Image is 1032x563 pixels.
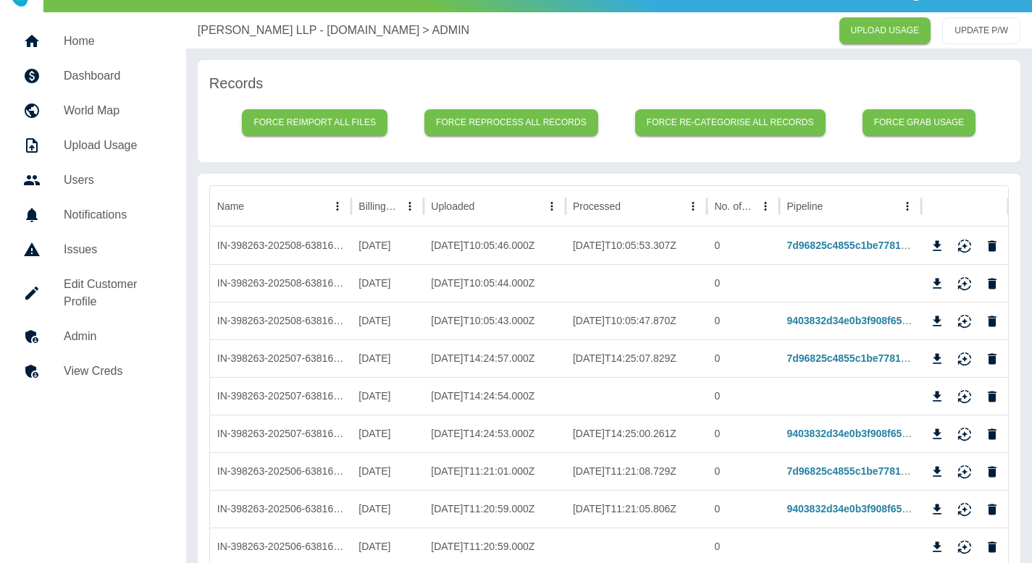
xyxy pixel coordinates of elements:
[242,109,387,136] button: Force reimport all files
[926,386,948,407] button: Download
[12,93,175,128] a: World Map
[424,490,566,528] div: 2025-06-20T11:20:59.000Z
[926,536,948,558] button: Download
[64,241,163,258] h5: Issues
[12,354,175,389] a: View Creds
[954,273,976,295] button: Reimport
[217,200,244,212] div: Name
[351,264,424,302] div: 01/08/2025
[351,490,424,528] div: 01/06/2025
[542,196,562,216] button: Uploaded column menu
[566,490,708,528] div: 2025-06-20T11:21:05.806Z
[786,503,1001,515] a: 9403832d34e0b3f908f656f076d3f3a421563fbf
[954,235,976,257] button: Reimport
[424,415,566,452] div: 2025-07-03T14:24:53.000Z
[954,423,976,445] button: Reimport
[981,273,1003,295] button: Delete
[64,172,163,189] h5: Users
[424,339,566,377] div: 2025-07-03T14:24:57.000Z
[210,452,352,490] div: IN-398263-202506-63816-1_a9d3fcd0-9719-491c-a257-5e3746ce7ce4.csv
[786,240,1015,251] a: 7d96825c4855c1be7781d4c4a401c27e48d2b0b8
[210,490,352,528] div: IN-398263-202506-63816-1_full_cc8fd7ab-8409-46d3-aea4-725387c373e4.pdf
[839,17,931,44] a: UPLOAD USAGE
[422,22,429,39] p: >
[981,423,1003,445] button: Delete
[786,352,1015,364] a: 7d96825c4855c1be7781d4c4a401c27e48d2b0b8
[424,377,566,415] div: 2025-07-03T14:24:54.000Z
[926,348,948,370] button: Download
[210,264,352,302] div: IN-398263-202508-63816-1_d30e77d2-99a5-4534-8afc-3c2dd68ea765.zip
[64,137,163,154] h5: Upload Usage
[12,319,175,354] a: Admin
[981,348,1003,370] button: Delete
[573,200,621,212] div: Processed
[12,198,175,232] a: Notifications
[432,22,470,39] a: ADMIN
[714,200,754,212] div: No. of rows
[707,264,779,302] div: 0
[424,452,566,490] div: 2025-06-20T11:21:01.000Z
[954,348,976,370] button: Reimport
[64,102,163,119] h5: World Map
[12,24,175,59] a: Home
[981,499,1003,520] button: Delete
[566,339,708,377] div: 2025-07-03T14:25:07.829Z
[926,423,948,445] button: Download
[424,264,566,302] div: 2025-08-04T10:05:44.000Z
[424,109,598,136] button: Force reprocess all records
[64,328,163,345] h5: Admin
[424,227,566,264] div: 2025-08-04T10:05:46.000Z
[954,499,976,520] button: Reimport
[707,490,779,528] div: 0
[954,536,976,558] button: Reimport
[424,302,566,339] div: 2025-08-04T10:05:43.000Z
[351,339,424,377] div: 01/07/2025
[351,377,424,415] div: 01/07/2025
[210,227,352,264] div: IN-398263-202508-63816-1_bc3547f3-122d-43fd-8681-f9d9b9ad146d.csv
[12,163,175,198] a: Users
[954,461,976,483] button: Reimport
[358,200,398,212] div: Billing Date
[566,302,708,339] div: 2025-08-04T10:05:47.870Z
[351,302,424,339] div: 01/08/2025
[198,22,419,39] a: [PERSON_NAME] LLP - [DOMAIN_NAME]
[981,461,1003,483] button: Delete
[981,235,1003,257] button: Delete
[327,196,348,216] button: Name column menu
[981,386,1003,407] button: Delete
[926,499,948,520] button: Download
[64,67,163,85] h5: Dashboard
[954,310,976,332] button: Reimport
[635,109,826,136] button: Force re-categorise all records
[954,386,976,407] button: Reimport
[707,339,779,377] div: 0
[210,377,352,415] div: IN-398263-202507-63816-1_8f445c43-76a1-4f67-bf37-9d319f9f4d9e.zip
[786,428,1001,439] a: 9403832d34e0b3f908f656f076d3f3a421563fbf
[400,196,420,216] button: Billing Date column menu
[209,72,1009,95] h6: Records
[981,536,1003,558] button: Delete
[786,315,1001,326] a: 9403832d34e0b3f908f656f076d3f3a421563fbf
[12,128,175,163] a: Upload Usage
[566,227,708,264] div: 2025-08-04T10:05:53.307Z
[707,227,779,264] div: 0
[707,415,779,452] div: 0
[707,452,779,490] div: 0
[707,377,779,415] div: 0
[12,232,175,267] a: Issues
[755,196,776,216] button: No. of rows column menu
[351,452,424,490] div: 01/06/2025
[566,415,708,452] div: 2025-07-03T14:25:00.261Z
[64,363,163,380] h5: View Creds
[707,302,779,339] div: 0
[210,339,352,377] div: IN-398263-202507-63816-1_04e1cd80-1b94-44bf-984f-497c669d3421.csv
[64,206,163,224] h5: Notifications
[786,465,1015,477] a: 7d96825c4855c1be7781d4c4a401c27e48d2b0b8
[926,235,948,257] button: Download
[210,302,352,339] div: IN-398263-202508-63816-1_full_5820cdd4-fd3a-4489-b732-59bdb495630b.pdf
[351,415,424,452] div: 01/07/2025
[897,196,918,216] button: Pipeline column menu
[942,17,1020,44] button: UPDATE P/W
